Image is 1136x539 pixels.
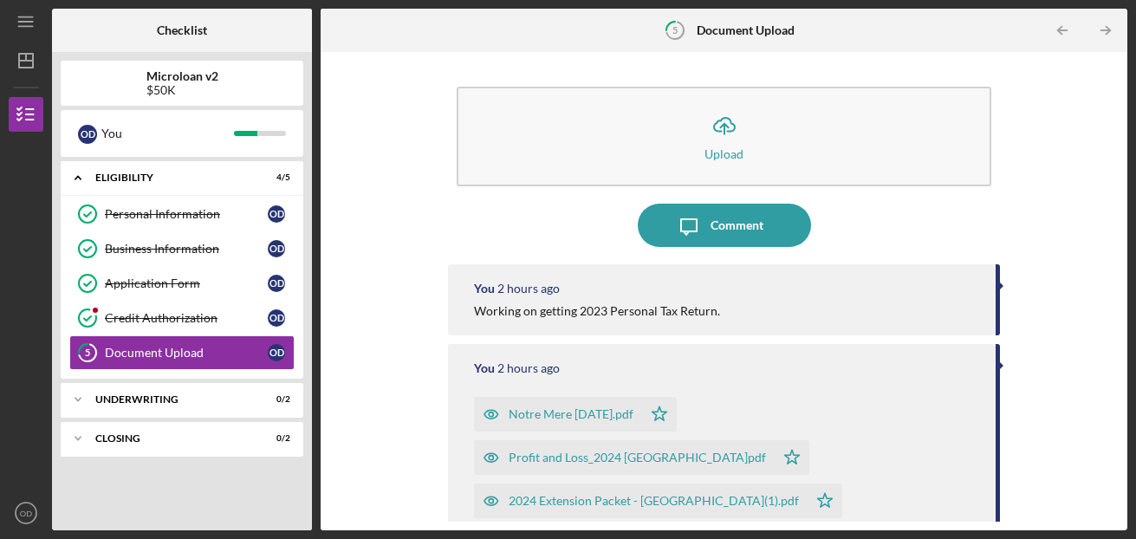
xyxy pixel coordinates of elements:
div: O D [78,125,97,144]
div: O D [268,240,285,257]
div: Working on getting 2023 Personal Tax Return. [474,304,720,318]
div: 0 / 2 [259,433,290,444]
div: O D [268,205,285,223]
a: 5Document UploadOD [69,335,295,370]
a: Application FormOD [69,266,295,301]
time: 2025-08-12 20:34 [497,282,560,295]
div: Upload [704,147,743,160]
div: Credit Authorization [105,311,268,325]
text: OD [20,509,32,518]
tspan: 5 [85,347,90,359]
button: 2024 Extension Packet - [GEOGRAPHIC_DATA](1).pdf [474,484,842,518]
div: Personal Information [105,207,268,221]
div: Comment [711,204,763,247]
div: $50K [146,83,218,97]
div: Closing [95,433,247,444]
div: 2024 Extension Packet - [GEOGRAPHIC_DATA](1).pdf [509,494,799,508]
div: O D [268,344,285,361]
button: Comment [638,204,811,247]
b: Checklist [157,23,207,37]
button: Upload [457,87,992,186]
div: Underwriting [95,394,247,405]
time: 2025-08-12 20:33 [497,361,560,375]
div: You [474,282,495,295]
tspan: 5 [672,24,678,36]
button: Notre Mere [DATE].pdf [474,397,677,432]
div: Document Upload [105,346,268,360]
div: O D [268,309,285,327]
b: Document Upload [697,23,795,37]
div: You [101,119,234,148]
a: Personal InformationOD [69,197,295,231]
b: Microloan v2 [146,69,218,83]
div: 4 / 5 [259,172,290,183]
div: Eligibility [95,172,247,183]
div: You [474,361,495,375]
div: O D [268,275,285,292]
a: Business InformationOD [69,231,295,266]
button: Profit and Loss_2024 [GEOGRAPHIC_DATA]pdf [474,440,809,475]
a: Credit AuthorizationOD [69,301,295,335]
button: OD [9,496,43,530]
div: 0 / 2 [259,394,290,405]
div: Business Information [105,242,268,256]
div: Profit and Loss_2024 [GEOGRAPHIC_DATA]pdf [509,451,766,464]
div: Application Form [105,276,268,290]
div: Notre Mere [DATE].pdf [509,407,633,421]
